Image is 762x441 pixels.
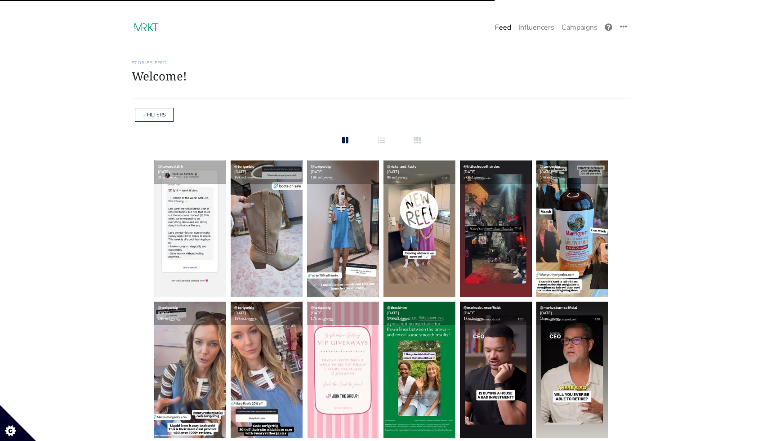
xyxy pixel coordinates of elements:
[169,175,178,180] a: views
[132,69,631,83] h1: Welcome!
[247,316,257,321] a: views
[460,302,532,325] div: [DATE] 1k est.
[158,305,178,310] a: @torigerbig
[154,160,226,184] div: [DATE] 2k est.
[536,160,608,184] div: [DATE] 17k est.
[558,18,601,36] a: Campaigns
[387,164,416,169] a: @ricky_and_lesly
[553,175,562,180] a: views
[463,164,500,169] a: @littleshopofhairdos
[234,305,254,310] a: @torigerbig
[387,305,407,310] a: @theskimm
[383,160,455,184] div: [DATE] 9k est.
[515,18,558,36] a: Influencers
[171,316,180,321] a: views
[536,302,608,325] div: [DATE] 1k est.
[474,175,484,180] a: views
[234,164,254,169] a: @torigerbig
[132,60,631,66] h6: Stories Feed
[398,175,407,180] a: views
[551,316,560,321] a: views
[491,18,515,36] a: Feed
[231,302,303,325] div: [DATE] 18k est.
[540,305,577,310] a: @markusburnsofficial
[324,316,333,321] a: views
[143,111,166,118] a: + FILTERS
[158,164,183,169] a: @itskendallfrfr
[383,302,455,325] div: [DATE] 17k est.
[247,175,257,180] a: views
[311,305,331,310] a: @torigerbig
[474,316,484,321] a: views
[307,302,379,325] div: [DATE] 17k est.
[132,20,160,35] img: 17:23:10_1694020990
[540,164,560,169] a: @torigerbig
[463,305,501,310] a: @markusburnsofficial
[400,316,410,321] a: views
[231,160,303,184] div: [DATE] 18k est.
[154,302,226,325] div: [DATE] 18k est.
[324,175,333,180] a: views
[307,160,379,184] div: [DATE] 18k est.
[460,160,532,184] div: [DATE] 3k est.
[311,164,331,169] a: @torigerbig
